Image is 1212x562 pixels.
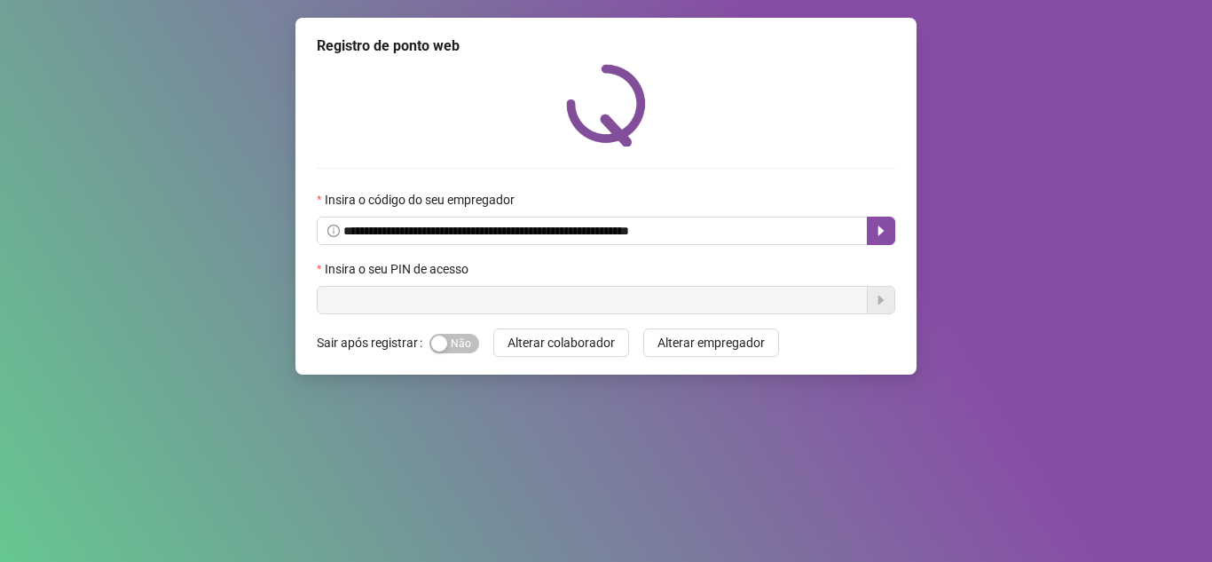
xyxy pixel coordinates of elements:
button: Alterar empregador [643,328,779,357]
div: Registro de ponto web [317,36,895,57]
label: Insira o seu PIN de acesso [317,259,480,279]
img: QRPoint [566,64,646,146]
label: Sair após registrar [317,328,429,357]
span: Alterar colaborador [508,333,615,352]
button: Alterar colaborador [493,328,629,357]
label: Insira o código do seu empregador [317,190,526,210]
span: info-circle [327,225,340,237]
span: Alterar empregador [657,333,765,352]
span: caret-right [874,224,888,238]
